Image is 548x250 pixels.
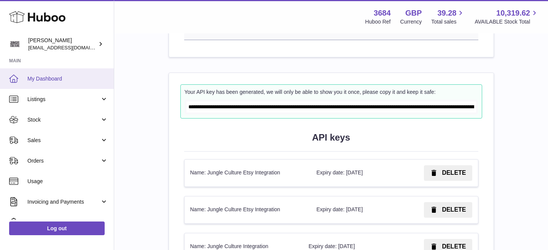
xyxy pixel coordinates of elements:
div: Huboo Ref [365,18,391,25]
strong: 3684 [374,8,391,18]
span: DELETE [442,169,466,176]
a: Log out [9,222,105,235]
span: Total sales [431,18,465,25]
img: theinternationalventure@gmail.com [9,38,21,50]
span: DELETE [442,206,466,213]
span: Stock [27,116,100,123]
strong: GBP [405,8,422,18]
span: 10,319.62 [496,8,530,18]
td: Expiry date: [DATE] [311,196,393,223]
td: Name: Jungle Culture Etsy Integration [185,196,311,223]
h2: API keys [184,131,478,144]
div: Your API key has been generated, we will only be able to show you it once, please copy it and kee... [185,89,478,96]
span: Cases [27,219,108,226]
span: 39.28 [437,8,456,18]
div: [PERSON_NAME] [28,37,97,51]
span: DELETE [442,243,466,250]
div: Currency [400,18,422,25]
span: [EMAIL_ADDRESS][DOMAIN_NAME] [28,44,112,51]
span: AVAILABLE Stock Total [475,18,539,25]
span: Listings [27,96,100,103]
a: 10,319.62 AVAILABLE Stock Total [475,8,539,25]
a: 39.28 Total sales [431,8,465,25]
button: DELETE [424,165,472,181]
td: Name: Jungle Culture Etsy Integration [185,160,311,187]
span: Orders [27,157,100,165]
button: DELETE [424,202,472,218]
span: Usage [27,178,108,185]
span: Invoicing and Payments [27,198,100,206]
span: Sales [27,137,100,144]
td: Expiry date: [DATE] [311,160,393,187]
span: My Dashboard [27,75,108,82]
